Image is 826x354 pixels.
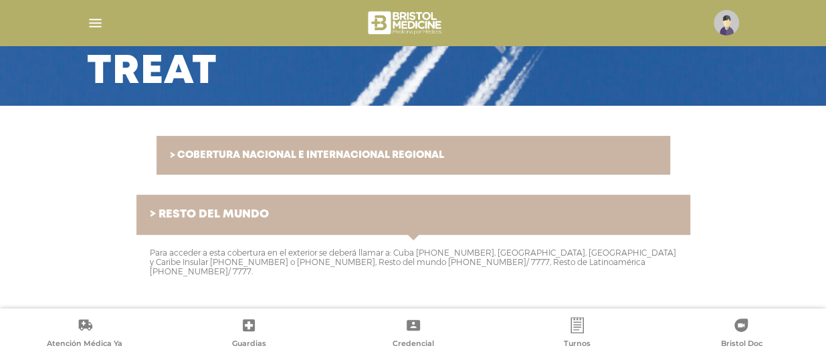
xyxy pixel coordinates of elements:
img: profile-placeholder.svg [714,10,739,35]
span: Atención Médica Ya [47,339,122,351]
h3: Treat [87,55,217,90]
a: Credencial [331,317,495,351]
a: Guardias [167,317,330,351]
p: Para acceder a esta cobertura en el exterior se deberá llamar a: Cuba [PHONE_NUMBER], [GEOGRAPHIC... [150,248,677,276]
a: Bristol Doc [659,317,823,351]
h6: > COBERTURA NACIONAL E INTERNACIONAL REGIONAL [170,149,657,161]
img: Cober_menu-lines-white.svg [87,15,104,31]
span: Bristol Doc [720,339,762,351]
span: Turnos [564,339,591,351]
img: bristol-medicine-blanco.png [366,7,445,39]
span: Credencial [393,339,434,351]
h6: > RESTO DEL MUNDO [150,208,677,222]
span: Guardias [232,339,266,351]
a: Atención Médica Ya [3,317,167,351]
a: > RESTO DEL MUNDO [136,195,690,235]
a: > COBERTURA NACIONAL E INTERNACIONAL REGIONAL [157,136,670,175]
a: Turnos [495,317,659,351]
